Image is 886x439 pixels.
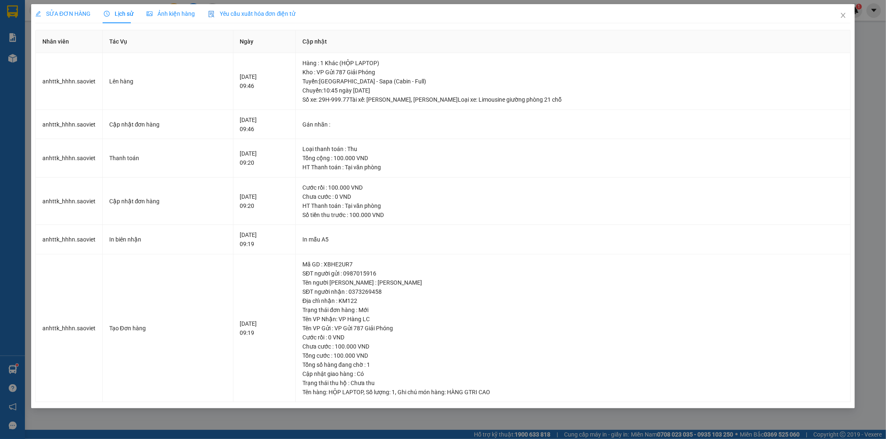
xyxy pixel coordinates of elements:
span: 1 [392,389,395,395]
div: [DATE] 09:20 [240,149,289,167]
div: [DATE] 09:46 [240,115,289,134]
div: Tuyến : [GEOGRAPHIC_DATA] - Sapa (Cabin - Full) Chuyến: 10:45 ngày [DATE] Số xe: 29H-999.77 Tài x... [302,77,844,104]
div: [DATE] 09:19 [240,230,289,249]
div: Cước rồi : 100.000 VND [302,183,844,192]
div: Gán nhãn : [302,120,844,129]
span: edit [35,11,41,17]
div: Mã GD : XBHE2UR7 [302,260,844,269]
span: Ảnh kiện hàng [147,10,195,17]
div: Chưa cước : 100.000 VND [302,342,844,351]
span: Lịch sử [104,10,133,17]
div: Hàng : 1 Khác (HỘP LAPTOP) [302,59,844,68]
td: anhttk_hhhn.saoviet [36,225,103,254]
div: In biên nhận [109,235,226,244]
td: anhttk_hhhn.saoviet [36,254,103,402]
div: Tổng cộng : 100.000 VND [302,154,844,163]
div: Số tiền thu trước : 100.000 VND [302,210,844,219]
div: SĐT người nhận : 0373269458 [302,287,844,296]
div: SĐT người gửi : 0987015916 [302,269,844,278]
span: clock-circle [104,11,110,17]
td: anhttk_hhhn.saoviet [36,178,103,225]
div: Trạng thái đơn hàng : Mới [302,305,844,315]
div: Tên VP Nhận: VP Hàng LC [302,315,844,324]
div: Tổng số hàng đang chờ : 1 [302,360,844,369]
div: [DATE] 09:20 [240,192,289,210]
img: icon [208,11,215,17]
th: Tác Vụ [103,30,233,53]
span: Yêu cầu xuất hóa đơn điện tử [208,10,296,17]
div: Cập nhật đơn hàng [109,197,226,206]
div: Tổng cước : 100.000 VND [302,351,844,360]
span: HÀNG GTRI CAO [447,389,490,395]
div: [DATE] 09:19 [240,319,289,337]
div: Tên người [PERSON_NAME] : [PERSON_NAME] [302,278,844,287]
div: Loại thanh toán : Thu [302,144,844,154]
div: Tên hàng: , Số lượng: , Ghi chú món hàng: [302,388,844,397]
div: Chưa cước : 0 VND [302,192,844,201]
div: Cập nhật giao hàng : Có [302,369,844,378]
div: Cập nhật đơn hàng [109,120,226,129]
td: anhttk_hhhn.saoviet [36,139,103,178]
div: HT Thanh toán : Tại văn phòng [302,201,844,210]
div: In mẫu A5 [302,235,844,244]
button: Close [832,4,855,27]
div: HT Thanh toán : Tại văn phòng [302,163,844,172]
div: Cước rồi : 0 VND [302,333,844,342]
td: anhttk_hhhn.saoviet [36,53,103,110]
div: Tên VP Gửi : VP Gửi 787 Giải Phóng [302,324,844,333]
span: picture [147,11,152,17]
th: Cập nhật [296,30,851,53]
th: Ngày [233,30,296,53]
span: HỘP LAPTOP [329,389,363,395]
div: Kho : VP Gửi 787 Giải Phóng [302,68,844,77]
div: Trạng thái thu hộ : Chưa thu [302,378,844,388]
span: close [840,12,847,19]
div: [DATE] 09:46 [240,72,289,90]
td: anhttk_hhhn.saoviet [36,110,103,139]
div: Lên hàng [109,77,226,86]
div: Địa chỉ nhận : KM122 [302,296,844,305]
th: Nhân viên [36,30,103,53]
span: SỬA ĐƠN HÀNG [35,10,91,17]
div: Thanh toán [109,154,226,163]
div: Tạo Đơn hàng [109,324,226,333]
